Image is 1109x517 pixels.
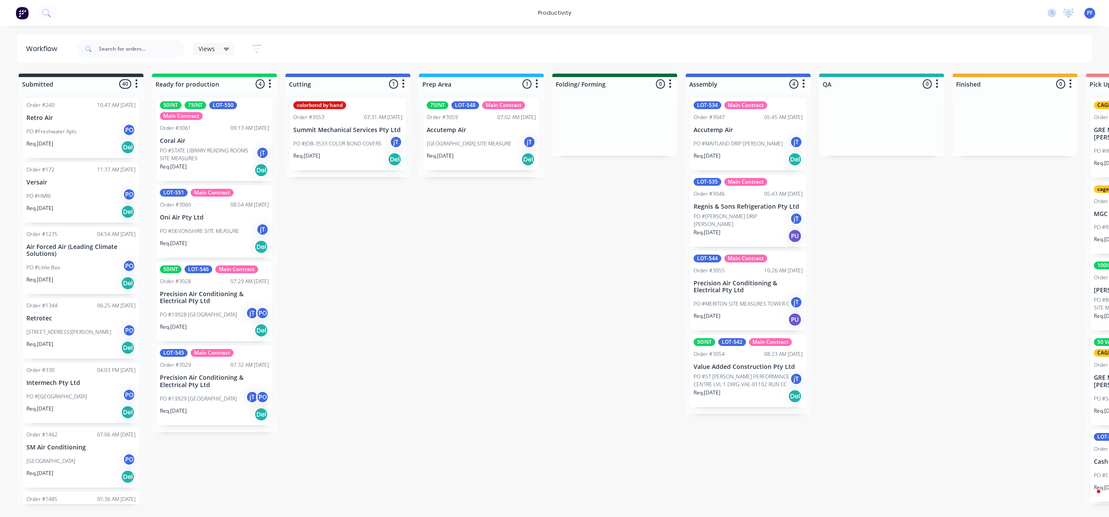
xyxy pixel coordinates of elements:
div: Del [121,276,135,290]
div: LOT-551 [160,189,188,197]
div: 08:54 AM [DATE] [230,201,269,209]
div: Order #134406:25 AM [DATE]Retrotec[STREET_ADDRESS][PERSON_NAME]POReq.[DATE]Del [23,298,139,359]
div: Del [121,470,135,484]
div: jT [246,307,259,320]
div: PO [256,307,269,320]
p: Accutemp Air [694,126,803,134]
p: PO #STATE LIBRARY READING ROOMS SITE MEASURES [160,147,256,162]
div: jT [790,296,803,309]
p: Req. [DATE] [160,323,187,331]
div: Main Contract [482,101,525,109]
div: Order #330 [26,366,55,374]
div: jT [523,136,536,149]
p: [GEOGRAPHIC_DATA] [26,457,75,465]
p: Req. [DATE] [694,152,720,160]
div: colorbond by handOrder #305307:31 AM [DATE]Summit Mechanical Services Pty LtdPO #JOB-3533 COLOR B... [290,98,406,170]
div: Order #17211:37 AM [DATE]VersairPO #HMRIPOReq.[DATE]Del [23,162,139,223]
p: Req. [DATE] [26,340,53,348]
span: Views [198,44,215,53]
div: Order #1275 [26,230,58,238]
p: Summit Mechanical Services Pty Ltd [293,126,402,134]
div: Main Contract [724,255,767,262]
div: Del [254,323,268,337]
p: Retrotec [26,315,136,322]
div: Order #172 [26,166,55,174]
div: LOT-534 [694,101,721,109]
div: PO [123,324,136,337]
div: jT [256,223,269,236]
div: Main Contract [724,178,767,186]
div: colorbond by hand [293,101,346,109]
div: LOT-544Main ContractOrder #305510:26 AM [DATE]Precision Air Conditioning & Electrical Pty LtdPO #... [690,251,806,331]
iframe: Intercom live chat [1080,488,1100,508]
div: Order #3029 [160,361,191,369]
div: LOT-535 [694,178,721,186]
div: PU [788,313,802,326]
div: 07:06 AM [DATE] [97,431,136,439]
div: Del [254,163,268,177]
p: Retro Air [26,114,136,122]
div: Del [388,152,402,166]
div: LOT-534Main ContractOrder #304705:45 AM [DATE]Accutemp AirPO #MAITLAND DRIP [PERSON_NAME]jTReq.[D... [690,98,806,170]
div: 10:47 AM [DATE] [97,101,136,109]
div: 07:02 AM [DATE] [497,113,536,121]
div: Order #24010:47 AM [DATE]Retro AirPO #Freshwater AptsPOReq.[DATE]Del [23,98,139,158]
div: 09:13 AM [DATE] [230,124,269,132]
div: 75INT [185,101,206,109]
div: Order #3053 [293,113,324,121]
p: SM Air Conditioning [26,444,136,451]
div: LOT-545Main ContractOrder #302907:32 AM [DATE]Precision Air Conditioning & Electrical Pty LtdPO #... [156,346,272,425]
p: Req. [DATE] [694,229,720,236]
div: LOT-546 [185,265,212,273]
p: Req. [DATE] [293,152,320,160]
div: Main Contract [160,112,203,120]
div: Order #3028 [160,278,191,285]
div: Workflow [26,44,62,54]
div: Order #3059 [427,113,458,121]
div: 05:43 AM [DATE] [764,190,803,198]
p: Air Forced Air (Leading Climate Solutions) [26,243,136,258]
div: 50INT [694,338,715,346]
div: Order #33004:03 PM [DATE]Intermech Pty LtdPO #[GEOGRAPHIC_DATA]POReq.[DATE]Del [23,363,139,423]
p: PO #HMRI [26,192,51,200]
p: Precision Air Conditioning & Electrical Pty Ltd [160,374,269,389]
p: PO #Little Box [26,264,60,271]
p: Req. [DATE] [160,163,187,171]
div: PO [256,391,269,404]
div: Del [521,152,535,166]
p: Precision Air Conditioning & Electrical Pty Ltd [694,280,803,294]
p: Req. [DATE] [26,469,53,477]
div: LOT-542 [718,338,746,346]
div: jT [389,136,402,149]
div: Del [788,152,802,166]
div: Del [254,407,268,421]
div: LOT-535Main ContractOrder #304605:43 AM [DATE]Regnis & Sons Refrigeration Pty LtdPO #[PERSON_NAME... [690,174,806,247]
p: PO #[GEOGRAPHIC_DATA] [26,393,87,401]
p: Oni Air Pty Ltd [160,214,269,221]
div: PO [123,453,136,466]
p: PO #[PERSON_NAME] DRIP [PERSON_NAME] [694,213,790,228]
div: jT [246,391,259,404]
p: PO #DEVONSHIRE SITE MEASURE [160,227,239,235]
div: 50INT [160,101,182,109]
div: 08:23 AM [DATE] [764,350,803,358]
div: LOT-545 [160,349,188,357]
div: Order #3047 [694,113,725,121]
div: Del [121,205,135,219]
div: Order #146207:06 AM [DATE]SM Air Conditioning[GEOGRAPHIC_DATA]POReq.[DATE]Del [23,427,139,488]
div: Del [121,341,135,355]
div: Order #1485 [26,495,58,503]
p: Req. [DATE] [26,140,53,148]
div: PO [123,123,136,136]
div: 75INTLOT-548Main ContractOrder #305907:02 AM [DATE]Accutemp Air[GEOGRAPHIC_DATA] SITE MEASUREjTRe... [423,98,539,170]
p: Req. [DATE] [26,405,53,413]
div: 75INT [427,101,448,109]
p: Req. [DATE] [26,276,53,284]
p: Versair [26,179,136,186]
div: PO [123,388,136,401]
p: PO #MERITON SITE MEASURES TOWER C [694,300,789,308]
div: Order #1344 [26,302,58,310]
div: 07:29 AM [DATE] [230,278,269,285]
p: PO #MAITLAND DRIP [PERSON_NAME] [694,140,783,148]
p: PO #Freshwater Apts [26,128,77,136]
